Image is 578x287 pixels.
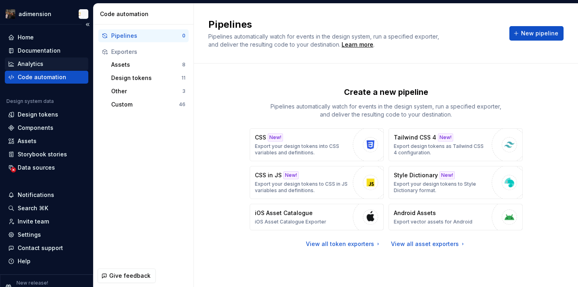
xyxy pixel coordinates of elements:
a: Analytics [5,57,88,70]
button: Notifications [5,189,88,201]
button: Give feedback [98,269,156,283]
p: Android Assets [394,209,436,217]
p: Tailwind CSS 4 [394,133,436,141]
div: Design tokens [18,111,58,119]
a: View all token exporters [306,240,381,248]
button: Collapse sidebar [82,19,93,30]
a: Learn more [342,41,373,49]
div: Settings [18,231,41,239]
a: Code automation [5,71,88,84]
button: adimensionNikki Craciun [2,5,92,23]
span: . [340,42,374,48]
button: Custom46 [108,98,189,111]
div: Home [18,33,34,41]
div: New! [440,171,455,179]
div: New! [438,133,453,141]
button: New pipeline [509,26,564,41]
div: 8 [182,61,185,68]
a: Home [5,31,88,44]
div: Invite team [18,217,49,225]
button: Assets8 [108,58,189,71]
button: Other3 [108,85,189,98]
div: New! [268,133,283,141]
div: Code automation [100,10,190,18]
div: New! [283,171,299,179]
button: Android AssetsExport vector assets for Android [389,204,523,230]
div: Other [111,87,182,95]
p: iOS Asset Catalogue Exporter [255,219,326,225]
div: Documentation [18,47,61,55]
button: Style DictionaryNew!Export your design tokens to Style Dictionary format. [389,166,523,199]
div: Analytics [18,60,43,68]
a: Documentation [5,44,88,57]
p: Export your design tokens to CSS in JS variables and definitions. [255,181,349,194]
button: Design tokens11 [108,72,189,84]
div: Custom [111,100,179,109]
div: Exporters [111,48,185,56]
div: Contact support [18,244,63,252]
div: Search ⌘K [18,204,48,212]
button: CSSNew!Export your design tokens into CSS variables and definitions. [250,128,384,161]
button: iOS Asset CatalogueiOS Asset Catalogue Exporter [250,204,384,230]
a: Components [5,121,88,134]
a: View all asset exporters [391,240,466,248]
p: iOS Asset Catalogue [255,209,313,217]
p: New release! [16,280,48,286]
p: Pipelines automatically watch for events in the design system, run a specified exporter, and deli... [266,102,507,119]
div: adimension [18,10,51,18]
div: Assets [111,61,182,69]
p: Style Dictionary [394,171,438,179]
div: Help [18,257,31,265]
p: Export your design tokens into CSS variables and definitions. [255,143,349,156]
div: Storybook stories [18,150,67,158]
button: CSS in JSNew!Export your design tokens to CSS in JS variables and definitions. [250,166,384,199]
a: Invite team [5,215,88,228]
span: New pipeline [521,29,558,37]
span: Pipelines automatically watch for events in the design system, run a specified exporter, and deli... [208,33,441,48]
h2: Pipelines [208,18,500,31]
div: Design system data [6,98,54,105]
span: Give feedback [109,272,151,280]
button: Help [5,255,88,268]
button: Tailwind CSS 4New!Export design tokens as Tailwind CSS 4 configuration. [389,128,523,161]
div: Assets [18,137,37,145]
p: Export vector assets for Android [394,219,472,225]
p: CSS [255,133,266,141]
button: Contact support [5,242,88,254]
div: Code automation [18,73,66,81]
p: CSS in JS [255,171,282,179]
div: 46 [179,101,185,108]
button: Pipelines0 [98,29,189,42]
p: Create a new pipeline [344,86,428,98]
img: 6406f678-1b55-468d-98ac-69dd53595fce.png [6,9,15,19]
div: 11 [181,75,185,81]
p: Export design tokens as Tailwind CSS 4 configuration. [394,143,488,156]
div: Data sources [18,164,55,172]
a: Assets [5,135,88,148]
div: Components [18,124,53,132]
div: 0 [182,33,185,39]
div: Notifications [18,191,54,199]
a: Storybook stories [5,148,88,161]
a: Data sources [5,161,88,174]
p: Export your design tokens to Style Dictionary format. [394,181,488,194]
a: Settings [5,228,88,241]
button: Search ⌘K [5,202,88,215]
a: Design tokens [5,108,88,121]
div: 3 [182,88,185,94]
div: Pipelines [111,32,182,40]
div: Design tokens [111,74,181,82]
img: Nikki Craciun [79,9,88,19]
